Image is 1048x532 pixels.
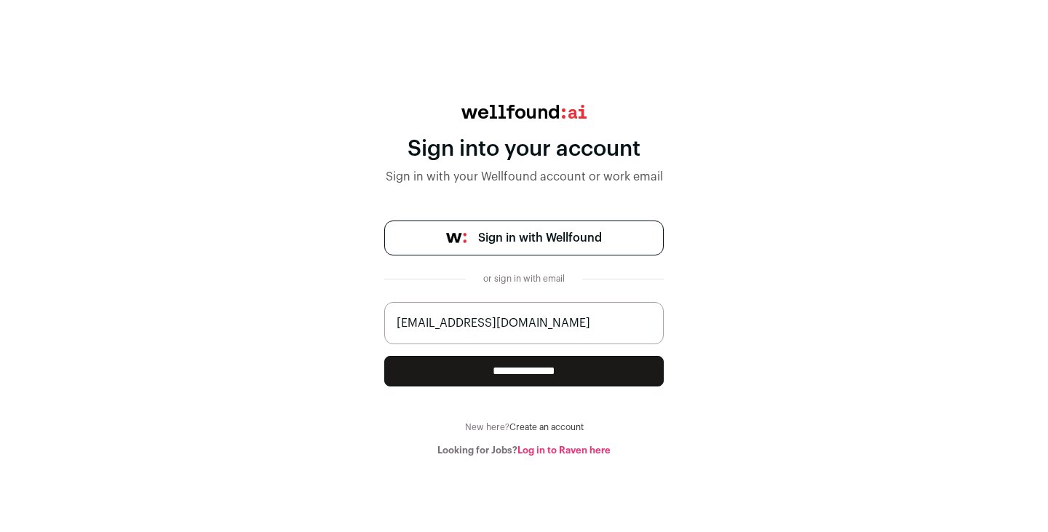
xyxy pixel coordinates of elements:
input: name@work-email.com [384,302,664,344]
div: Sign into your account [384,136,664,162]
div: Looking for Jobs? [384,445,664,456]
div: Sign in with your Wellfound account or work email [384,168,664,186]
img: wellfound-symbol-flush-black-fb3c872781a75f747ccb3a119075da62bfe97bd399995f84a933054e44a575c4.png [446,233,467,243]
span: Sign in with Wellfound [478,229,602,247]
a: Create an account [509,423,584,432]
div: New here? [384,421,664,433]
a: Sign in with Wellfound [384,221,664,255]
img: wellfound:ai [461,105,587,119]
a: Log in to Raven here [517,445,611,455]
div: or sign in with email [477,273,571,285]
